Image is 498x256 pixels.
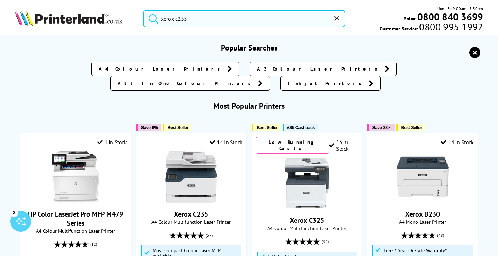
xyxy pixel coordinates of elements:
span: (57) [206,229,213,242]
img: HP Color LaserJet Pro MFP M479 Series [49,151,101,203]
a: Inkjet Printers [280,76,381,91]
img: Xerox C235 [165,151,217,203]
span: Save 38% [372,125,391,130]
a: Xerox C325 [290,216,324,225]
h3: Popular Searches [15,43,483,53]
a: All In One Colour Printers [110,76,270,91]
span: (12) [90,238,97,251]
span: A4 Mono Laser Printer [371,219,473,225]
a: Xerox C325 [281,203,333,210]
button: Best Seller [252,124,281,131]
span: Free 3 Year On-Site Warranty* [384,248,447,253]
input: Search [143,10,345,27]
span: Best Seller [401,125,422,130]
span: Best Seller [257,125,278,130]
span: Sales: [404,15,416,22]
button: Best Seller [163,124,192,131]
span: A4 Colour Multifunction Laser Printer [24,228,127,234]
span: (48) [437,229,444,242]
button: Save 38% [367,124,395,131]
span: £35 Cashback [287,125,315,130]
span: A4 Colour Multifunction Laser Printer [256,225,358,231]
a: Xerox C235 [165,197,217,204]
span: 0800 995 1992 [418,24,483,30]
span: Inkjet Printers [288,80,365,87]
span: (87) [322,235,329,248]
span: Customer Service: [380,24,483,32]
a: HP Color LaserJet Pro MFP M479 Series [28,210,123,228]
a: 0800 840 3699 [416,13,483,20]
a: Xerox B230 [397,197,449,204]
span: Save 6% [141,125,158,130]
a: Printerland Logo [15,10,134,27]
img: Printerland Logo [15,10,123,26]
button: Save 6% [136,124,161,131]
a: A3 Colour Laser Printers [250,62,397,76]
span: All In One Colour Printers [118,80,255,87]
h3: Most Popular Printers [15,101,483,111]
a: A4 Colour Laser Printers [91,62,239,76]
img: Xerox B230 [397,151,449,203]
span: Mon - Fri 9:00am - 5:30pm [437,5,483,12]
span: A3 Colour Laser Printers [257,65,381,72]
div: 3 [10,209,18,216]
span: A4 Colour Multifunction Laser Printer [140,219,242,225]
button: Best Seller [396,124,426,131]
div: 14 In Stock [210,139,242,146]
a: Xerox C235 [174,210,208,219]
a: HP Color LaserJet Pro MFP M479 Series [49,197,101,204]
div: 15 In Stock [329,138,358,152]
b: 0800 840 3699 [417,10,483,23]
img: Xerox C325 [281,157,333,209]
span: A4 Colour Laser Printers [99,65,224,72]
button: £35 Cashback [283,124,318,131]
a: Xerox B230 [405,210,440,219]
div: 14 In Stock [441,139,473,146]
div: 1 In Stock [97,139,127,146]
div: Low Running Costs [256,137,329,154]
span: Best Seller [167,125,188,130]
